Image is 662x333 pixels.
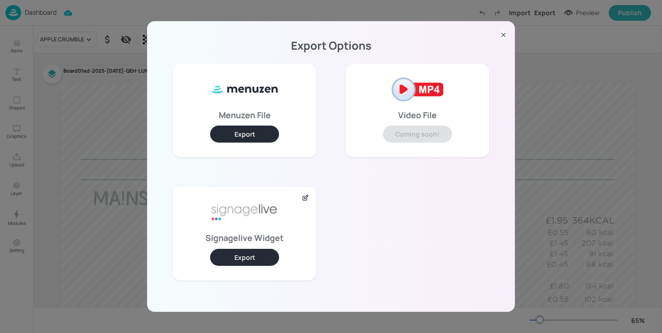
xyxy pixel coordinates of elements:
[210,249,279,266] button: Export
[219,112,271,118] p: Menuzen File
[210,194,279,231] img: signage-live-aafa7296.png
[398,112,437,118] p: Video File
[210,126,279,143] button: Export
[205,235,284,241] p: Signagelive Widget
[210,71,279,108] img: ml8WC8f0XxQ8HKVnnVUe7f5Gv1vbApsJzyFa2MjOoB8SUy3kBkfteYo5TIAmtfcjWXsj8oHYkuYqrJRUn+qckOrNdzmSzIzkA...
[158,42,504,49] p: Export Options
[383,71,452,108] img: mp4-2af2121e.png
